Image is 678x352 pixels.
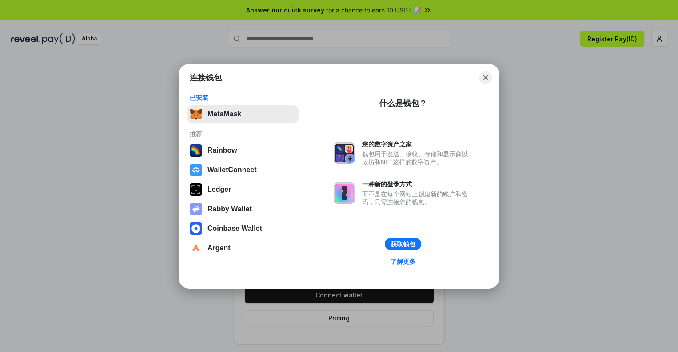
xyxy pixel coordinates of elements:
img: svg+xml,%3Csvg%20xmlns%3D%22http%3A%2F%2Fwww.w3.org%2F2000%2Fsvg%22%20fill%3D%22none%22%20viewBox... [190,203,202,215]
div: Rainbow [207,146,237,154]
img: svg+xml,%3Csvg%20width%3D%2228%22%20height%3D%2228%22%20viewBox%3D%220%200%2028%2028%22%20fill%3D... [190,222,202,235]
button: Rainbow [187,142,299,159]
div: 什么是钱包？ [379,98,427,109]
div: WalletConnect [207,166,257,174]
button: 获取钱包 [385,238,421,250]
div: Coinbase Wallet [207,225,262,233]
button: Coinbase Wallet [187,220,299,237]
div: 而不是在每个网站上创建新的账户和密码，只需连接您的钱包。 [362,190,472,206]
div: 获取钱包 [391,240,415,248]
h1: 连接钱包 [190,72,222,83]
div: MetaMask [207,110,241,118]
img: svg+xml,%3Csvg%20fill%3D%22none%22%20height%3D%2233%22%20viewBox%3D%220%200%2035%2033%22%20width%... [190,108,202,120]
button: Ledger [187,181,299,198]
div: 钱包用于发送、接收、存储和显示像以太坊和NFT这样的数字资产。 [362,150,472,166]
button: Rabby Wallet [187,200,299,218]
img: svg+xml,%3Csvg%20xmlns%3D%22http%3A%2F%2Fwww.w3.org%2F2000%2Fsvg%22%20fill%3D%22none%22%20viewBox... [334,182,355,204]
button: MetaMask [187,105,299,123]
div: 您的数字资产之家 [362,140,472,148]
img: svg+xml,%3Csvg%20width%3D%2228%22%20height%3D%2228%22%20viewBox%3D%220%200%2028%2028%22%20fill%3D... [190,164,202,176]
div: 一种新的登录方式 [362,180,472,188]
div: 了解更多 [391,257,415,265]
button: WalletConnect [187,161,299,179]
a: 了解更多 [385,256,421,267]
button: Close [479,71,492,84]
img: svg+xml,%3Csvg%20xmlns%3D%22http%3A%2F%2Fwww.w3.org%2F2000%2Fsvg%22%20fill%3D%22none%22%20viewBox... [334,142,355,164]
button: Argent [187,239,299,257]
div: 已安装 [190,94,296,102]
img: svg+xml,%3Csvg%20xmlns%3D%22http%3A%2F%2Fwww.w3.org%2F2000%2Fsvg%22%20width%3D%2228%22%20height%3... [190,183,202,196]
div: Ledger [207,186,231,194]
img: svg+xml,%3Csvg%20width%3D%22120%22%20height%3D%22120%22%20viewBox%3D%220%200%20120%20120%22%20fil... [190,144,202,157]
img: svg+xml,%3Csvg%20width%3D%2228%22%20height%3D%2228%22%20viewBox%3D%220%200%2028%2028%22%20fill%3D... [190,242,202,254]
div: 推荐 [190,130,296,138]
div: Argent [207,244,231,252]
div: Rabby Wallet [207,205,252,213]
